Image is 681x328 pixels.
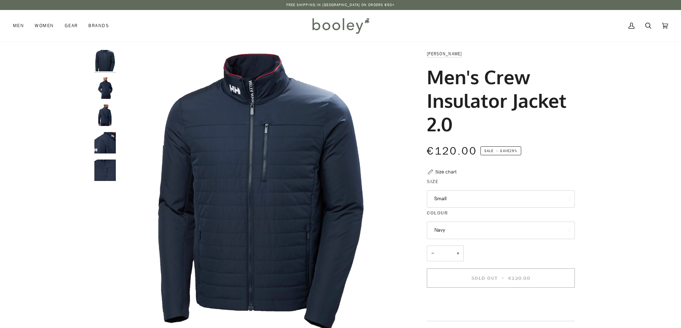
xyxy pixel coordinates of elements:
[427,222,575,239] button: Navy
[35,22,54,29] span: Women
[29,10,59,41] a: Women
[94,105,116,126] img: Helly Hansen Men's Crew Insulator Jacket 2.0 - Booley Galway
[484,148,493,153] span: Sale
[427,246,438,262] button: −
[427,144,477,158] span: €120.00
[472,275,498,282] span: Sold Out
[427,268,575,288] button: Sold Out • €120.00
[427,178,439,185] span: Size
[309,15,372,36] img: Booley
[94,132,116,153] img: Helly Hansen Men's Crew Insulator Jacket 2.0 - Booley Galway
[88,22,109,29] span: Brands
[494,148,500,153] em: •
[94,77,116,99] img: Helly Hansen Men's Crew Insulator Jacket 2.0 - Booley Galway
[13,10,29,41] a: Men
[452,246,464,262] button: +
[427,190,575,208] button: Small
[509,148,517,153] span: 29%
[480,146,521,156] span: Save
[508,275,531,282] span: €120.00
[427,209,448,217] span: Colour
[94,160,116,181] img: Helly Hansen Men's Crew Insulator Jacket 2.0 - Booley Galway
[65,22,78,29] span: Gear
[435,168,457,176] div: Size chart
[94,50,116,71] img: Helly Hansen Men's Crew Insulator Jacket 2.0 Navy - Booley Galway
[427,65,569,136] h1: Men's Crew Insulator Jacket 2.0
[500,275,507,282] span: •
[427,246,464,262] input: Quantity
[13,22,24,29] span: Men
[427,51,462,57] a: [PERSON_NAME]
[286,2,395,8] p: Free Shipping in [GEOGRAPHIC_DATA] on Orders €50+
[59,10,83,41] a: Gear
[83,10,114,41] a: Brands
